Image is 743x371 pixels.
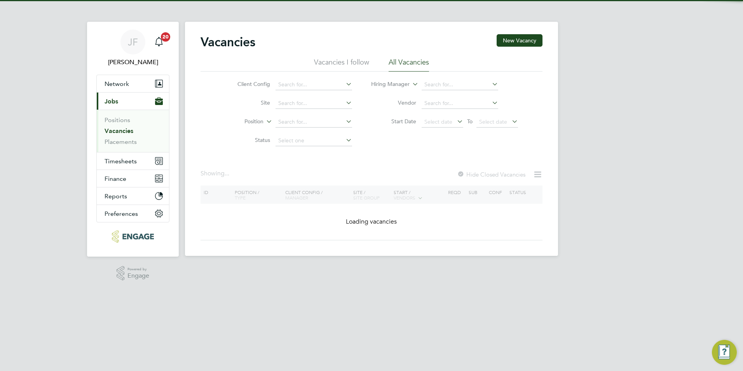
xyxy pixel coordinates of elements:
h2: Vacancies [201,34,255,50]
button: Engage Resource Center [712,340,737,365]
span: Reports [105,192,127,200]
input: Search for... [422,98,498,109]
div: Showing [201,170,231,178]
span: Preferences [105,210,138,217]
button: Preferences [97,205,169,222]
span: Select date [479,118,507,125]
img: huntereducation-logo-retina.png [112,230,153,243]
button: Finance [97,170,169,187]
div: Jobs [97,110,169,152]
span: Timesheets [105,157,137,165]
span: To [465,116,475,126]
span: Jobs [105,98,118,105]
span: Select date [424,118,452,125]
button: New Vacancy [497,34,542,47]
input: Search for... [276,98,352,109]
label: Client Config [225,80,270,87]
input: Select one [276,135,352,146]
a: 20 [151,30,167,54]
button: Timesheets [97,152,169,170]
button: Network [97,75,169,92]
button: Jobs [97,93,169,110]
a: Positions [105,116,130,124]
span: Network [105,80,129,87]
a: JF[PERSON_NAME] [96,30,169,67]
span: ... [225,170,229,177]
a: Placements [105,138,137,145]
li: All Vacancies [389,58,429,72]
span: Engage [127,273,149,279]
label: Hide Closed Vacancies [457,171,525,178]
nav: Main navigation [87,22,179,257]
span: JF [128,37,138,47]
input: Search for... [276,79,352,90]
a: Vacancies [105,127,133,135]
label: Site [225,99,270,106]
button: Reports [97,187,169,205]
label: Hiring Manager [365,80,410,88]
input: Search for... [276,117,352,128]
a: Powered byEngage [117,266,150,281]
input: Search for... [422,79,498,90]
span: Powered by [127,266,149,273]
label: Status [225,136,270,143]
span: James Farrington [96,58,169,67]
label: Vendor [371,99,416,106]
label: Start Date [371,118,416,125]
li: Vacancies I follow [314,58,369,72]
label: Position [219,118,263,126]
span: Finance [105,175,126,182]
a: Go to home page [96,230,169,243]
span: 20 [161,32,170,42]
